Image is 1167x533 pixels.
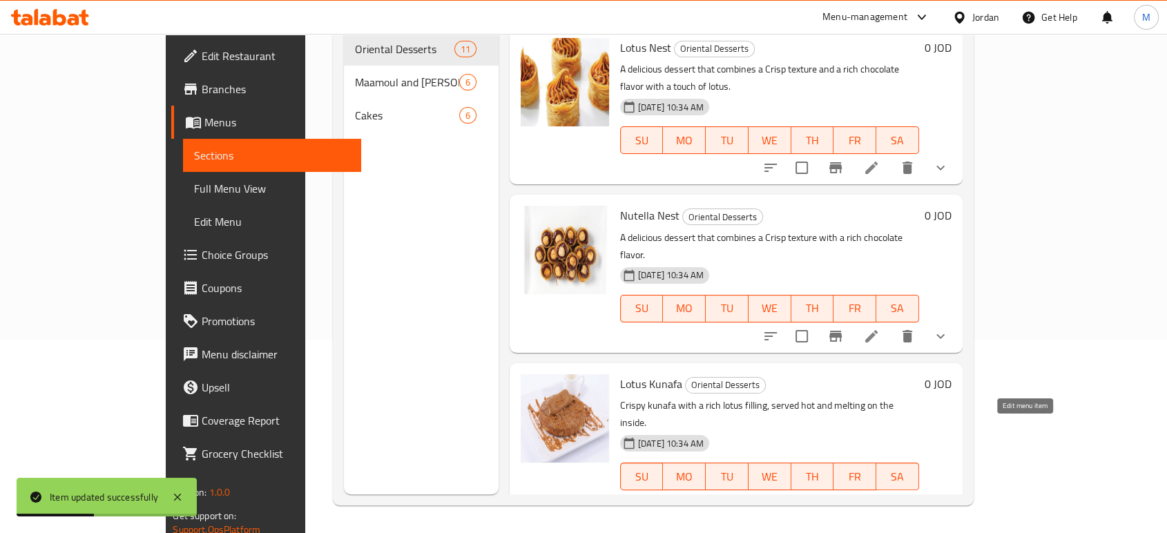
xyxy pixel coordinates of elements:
[183,172,360,205] a: Full Menu View
[674,41,755,57] div: Oriental Desserts
[171,106,360,139] a: Menus
[663,126,706,154] button: MO
[454,41,476,57] div: items
[620,229,919,264] p: A delicious dessert that combines a Crisp texture with a rich chocolate flavor.
[355,41,454,57] span: Oriental Desserts
[668,130,700,151] span: MO
[882,130,914,151] span: SA
[171,238,360,271] a: Choice Groups
[787,153,816,182] span: Select to update
[819,151,852,184] button: Branch-specific-item
[633,269,709,282] span: [DATE] 10:34 AM
[863,159,880,176] a: Edit menu item
[924,487,957,521] button: show more
[171,338,360,371] a: Menu disclaimer
[1142,10,1150,25] span: M
[924,320,957,353] button: show more
[183,205,360,238] a: Edit Menu
[706,295,749,322] button: TU
[876,126,919,154] button: SA
[202,48,349,64] span: Edit Restaurant
[459,74,476,90] div: items
[355,74,459,90] span: Maamoul and [PERSON_NAME]
[711,298,743,318] span: TU
[620,397,919,432] p: Crispy kunafa with a rich lotus filling, served hot and melting on the inside.
[455,43,476,56] span: 11
[633,101,709,114] span: [DATE] 10:34 AM
[754,298,786,318] span: WE
[839,130,871,151] span: FR
[711,467,743,487] span: TU
[171,72,360,106] a: Branches
[173,507,236,525] span: Get support on:
[685,377,766,394] div: Oriental Desserts
[749,126,791,154] button: WE
[202,246,349,263] span: Choice Groups
[668,467,700,487] span: MO
[460,109,476,122] span: 6
[202,313,349,329] span: Promotions
[882,467,914,487] span: SA
[924,151,957,184] button: show more
[626,130,658,151] span: SU
[620,37,671,58] span: Lotus Nest
[754,467,786,487] span: WE
[202,445,349,462] span: Grocery Checklist
[620,374,682,394] span: Lotus Kunafa
[521,38,609,126] img: Lotus Nest
[711,130,743,151] span: TU
[620,126,664,154] button: SU
[344,32,499,66] div: Oriental Desserts11
[194,147,349,164] span: Sections
[791,126,834,154] button: TH
[171,404,360,437] a: Coverage Report
[626,467,658,487] span: SU
[797,298,829,318] span: TH
[355,74,459,90] div: Maamoul and Barazek
[833,463,876,490] button: FR
[787,322,816,351] span: Select to update
[202,346,349,362] span: Menu disclaimer
[706,126,749,154] button: TU
[925,374,952,394] h6: 0 JOD
[682,209,763,225] div: Oriental Desserts
[819,320,852,353] button: Branch-specific-item
[194,180,349,197] span: Full Menu View
[882,298,914,318] span: SA
[876,295,919,322] button: SA
[171,304,360,338] a: Promotions
[204,114,349,130] span: Menus
[344,27,499,137] nav: Menu sections
[521,374,609,463] img: Lotus Kunafa
[925,38,952,57] h6: 0 JOD
[209,483,231,501] span: 1.0.0
[791,295,834,322] button: TH
[797,467,829,487] span: TH
[891,151,924,184] button: delete
[932,159,949,176] svg: Show Choices
[754,320,787,353] button: sort-choices
[822,9,907,26] div: Menu-management
[668,298,700,318] span: MO
[791,463,834,490] button: TH
[754,151,787,184] button: sort-choices
[663,463,706,490] button: MO
[620,205,679,226] span: Nutella Nest
[171,371,360,404] a: Upsell
[620,61,919,95] p: A delicious dessert that combines a Crisp texture and a rich chocolate flavor with a touch of lotus.
[863,328,880,345] a: Edit menu item
[344,66,499,99] div: Maamoul and [PERSON_NAME]6
[683,209,762,225] span: Oriental Desserts
[355,107,459,124] span: Cakes
[663,295,706,322] button: MO
[754,130,786,151] span: WE
[749,295,791,322] button: WE
[819,487,852,521] button: Branch-specific-item
[891,487,924,521] button: delete
[521,206,609,294] img: Nutella Nest
[344,99,499,132] div: Cakes6
[202,81,349,97] span: Branches
[459,107,476,124] div: items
